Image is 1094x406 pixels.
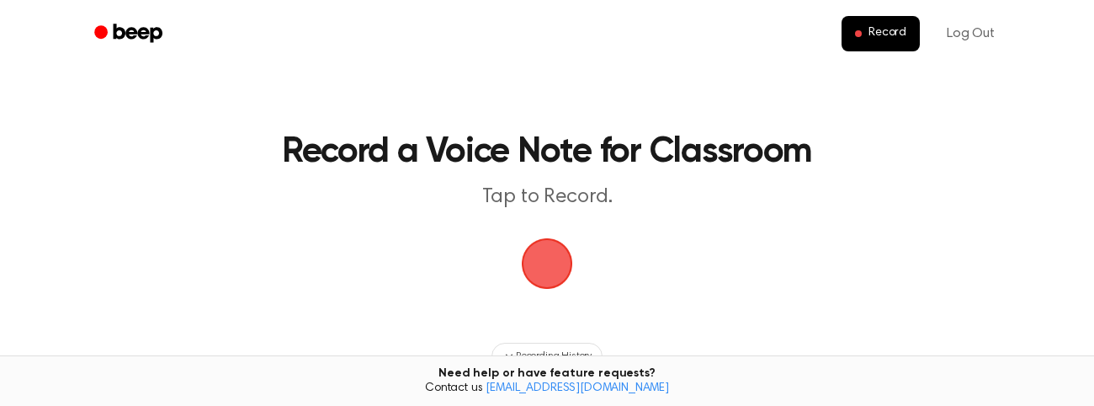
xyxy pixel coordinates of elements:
span: Recording History [516,349,592,364]
a: Log Out [930,13,1012,54]
span: Record [868,26,906,41]
a: Beep [82,18,178,51]
button: Recording History [491,343,603,370]
a: [EMAIL_ADDRESS][DOMAIN_NAME] [486,382,669,394]
span: Contact us [10,382,1084,397]
p: Tap to Record. [224,184,870,211]
h1: Record a Voice Note for Classroom [182,135,912,170]
button: Record [842,16,920,51]
img: Beep Logo [522,238,572,289]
